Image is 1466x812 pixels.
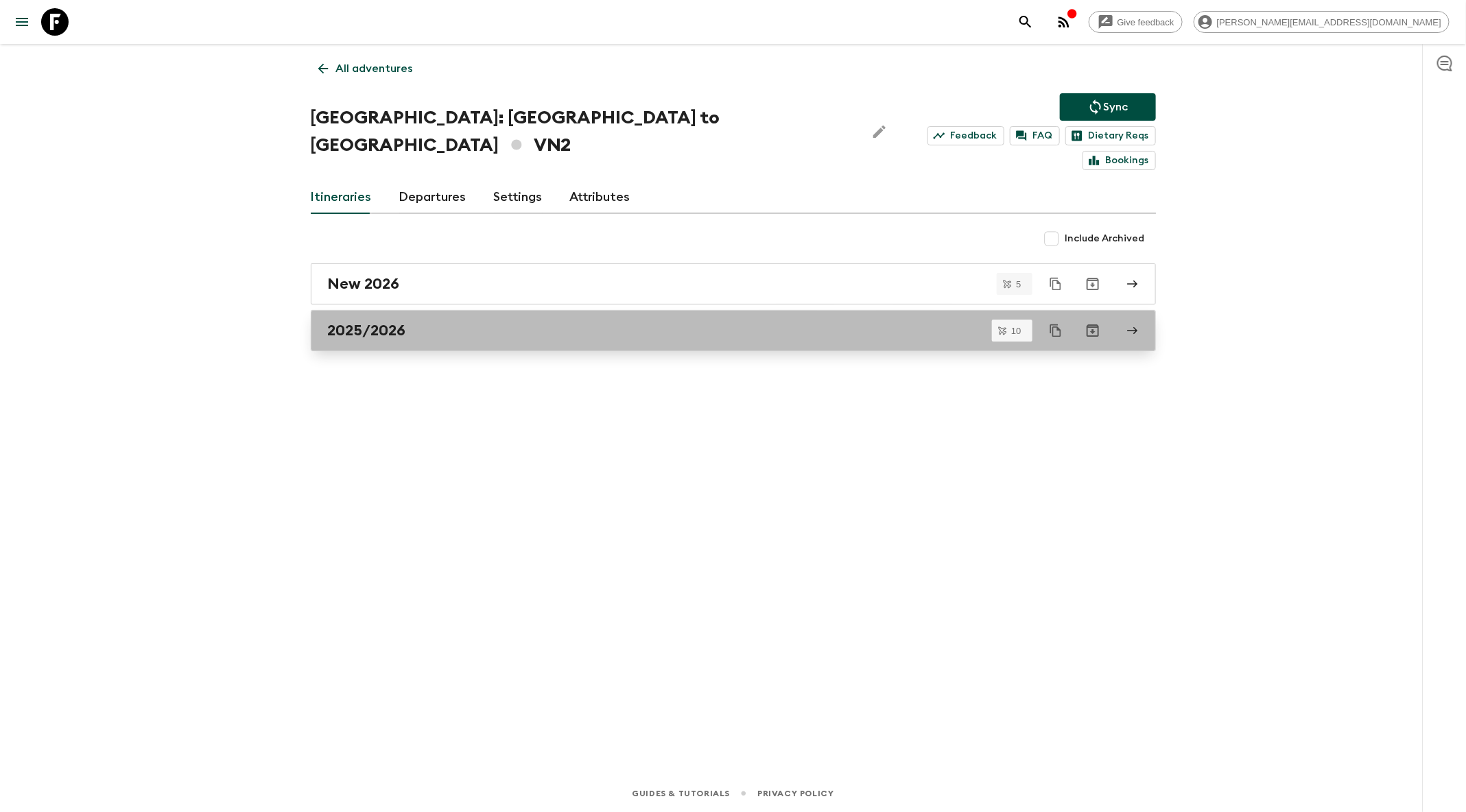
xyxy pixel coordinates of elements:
[1012,8,1039,36] button: search adventures
[1209,17,1449,27] span: [PERSON_NAME][EMAIL_ADDRESS][DOMAIN_NAME]
[311,181,372,214] a: Itineraries
[311,104,855,159] h1: [GEOGRAPHIC_DATA]: [GEOGRAPHIC_DATA] to [GEOGRAPHIC_DATA] VN2
[311,55,421,82] a: All adventures
[336,60,413,77] p: All adventures
[311,310,1156,351] a: 2025/2026
[328,275,400,293] h2: New 2026
[570,181,630,214] a: Attributes
[1079,270,1107,298] button: Archive
[1089,11,1183,33] a: Give feedback
[494,181,543,214] a: Settings
[1104,99,1128,115] p: Sync
[1083,151,1156,170] a: Bookings
[1065,126,1156,145] a: Dietary Reqs
[632,786,730,801] a: Guides & Tutorials
[1008,280,1029,289] span: 5
[311,263,1156,304] a: New 2026
[1043,272,1068,296] button: Duplicate
[1194,11,1450,33] div: [PERSON_NAME][EMAIL_ADDRESS][DOMAIN_NAME]
[866,104,893,159] button: Edit Adventure Title
[1003,326,1029,335] span: 10
[1065,232,1145,246] span: Include Archived
[328,322,406,339] h2: 2025/2026
[1060,93,1156,121] button: Sync adventure departures to the booking engine
[399,181,466,214] a: Departures
[1079,317,1107,344] button: Archive
[1110,17,1182,27] span: Give feedback
[757,786,834,801] a: Privacy Policy
[1043,318,1068,343] button: Duplicate
[1010,126,1060,145] a: FAQ
[927,126,1004,145] a: Feedback
[8,8,36,36] button: menu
